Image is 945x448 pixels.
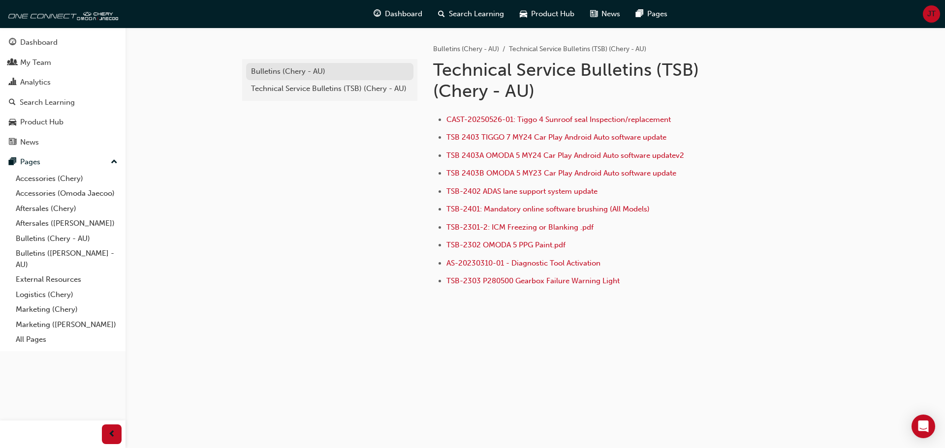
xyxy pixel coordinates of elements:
[12,332,122,347] a: All Pages
[108,428,116,441] span: prev-icon
[446,187,598,196] a: TSB-2402 ADAS lane support system update
[12,302,122,317] a: Marketing (Chery)
[438,8,445,20] span: search-icon
[12,272,122,287] a: External Resources
[446,151,684,160] a: TSB 2403A OMODA 5 MY24 Car Play Android Auto software updatev2
[12,317,122,332] a: Marketing ([PERSON_NAME])
[9,78,16,87] span: chart-icon
[4,54,122,72] a: My Team
[446,169,676,178] a: TSB 2403B OMODA 5 MY23 Car Play Android Auto software update
[9,158,16,167] span: pages-icon
[449,8,504,20] span: Search Learning
[20,57,51,68] div: My Team
[12,171,122,186] a: Accessories (Chery)
[4,153,122,171] button: Pages
[246,80,413,97] a: Technical Service Bulletins (TSB) (Chery - AU)
[9,98,16,107] span: search-icon
[20,77,51,88] div: Analytics
[927,8,936,20] span: JT
[4,31,122,153] button: DashboardMy TeamAnalyticsSearch LearningProduct HubNews
[4,113,122,131] a: Product Hub
[4,93,122,112] a: Search Learning
[9,38,16,47] span: guage-icon
[12,201,122,216] a: Aftersales (Chery)
[5,4,118,24] img: oneconnect
[520,8,527,20] span: car-icon
[12,216,122,231] a: Aftersales ([PERSON_NAME])
[4,73,122,91] a: Analytics
[9,138,16,147] span: news-icon
[446,276,620,285] a: TSB-2303 P280500 Gearbox Failure Warning Light
[366,4,430,24] a: guage-iconDashboard
[601,8,620,20] span: News
[246,63,413,80] a: Bulletins (Chery - AU)
[20,137,39,148] div: News
[582,4,628,24] a: news-iconNews
[12,186,122,201] a: Accessories (Omoda Jaecoo)
[446,205,650,213] a: TSB-2401: Mandatory online software brushing (All Models)
[12,287,122,302] a: Logistics (Chery)
[4,133,122,151] a: News
[111,156,118,169] span: up-icon
[251,66,409,77] div: Bulletins (Chery - AU)
[385,8,422,20] span: Dashboard
[512,4,582,24] a: car-iconProduct Hub
[446,259,600,268] a: AS-20230310-01 - Diagnostic Tool Activation
[509,44,646,55] li: Technical Service Bulletins (TSB) (Chery - AU)
[531,8,574,20] span: Product Hub
[20,97,75,108] div: Search Learning
[912,415,935,438] div: Open Intercom Messenger
[636,8,643,20] span: pages-icon
[9,59,16,67] span: people-icon
[446,240,566,249] a: TSB-2302 OMODA 5 PPG Paint.pdf
[374,8,381,20] span: guage-icon
[923,5,940,23] button: JT
[628,4,675,24] a: pages-iconPages
[446,223,594,232] a: TSB-2301-2: ICM Freezing or Blanking .pdf
[446,133,666,142] a: TSB 2403 TIGGO 7 MY24 Car Play Android Auto software update
[4,33,122,52] a: Dashboard
[20,37,58,48] div: Dashboard
[430,4,512,24] a: search-iconSearch Learning
[433,59,756,102] h1: Technical Service Bulletins (TSB) (Chery - AU)
[446,115,671,124] a: CAST-20250526-01: Tiggo 4 Sunroof seal Inspection/replacement
[12,246,122,272] a: Bulletins ([PERSON_NAME] - AU)
[251,83,409,94] div: Technical Service Bulletins (TSB) (Chery - AU)
[20,117,63,128] div: Product Hub
[20,156,40,168] div: Pages
[12,231,122,246] a: Bulletins (Chery - AU)
[590,8,598,20] span: news-icon
[433,45,499,53] a: Bulletins (Chery - AU)
[647,8,667,20] span: Pages
[9,118,16,127] span: car-icon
